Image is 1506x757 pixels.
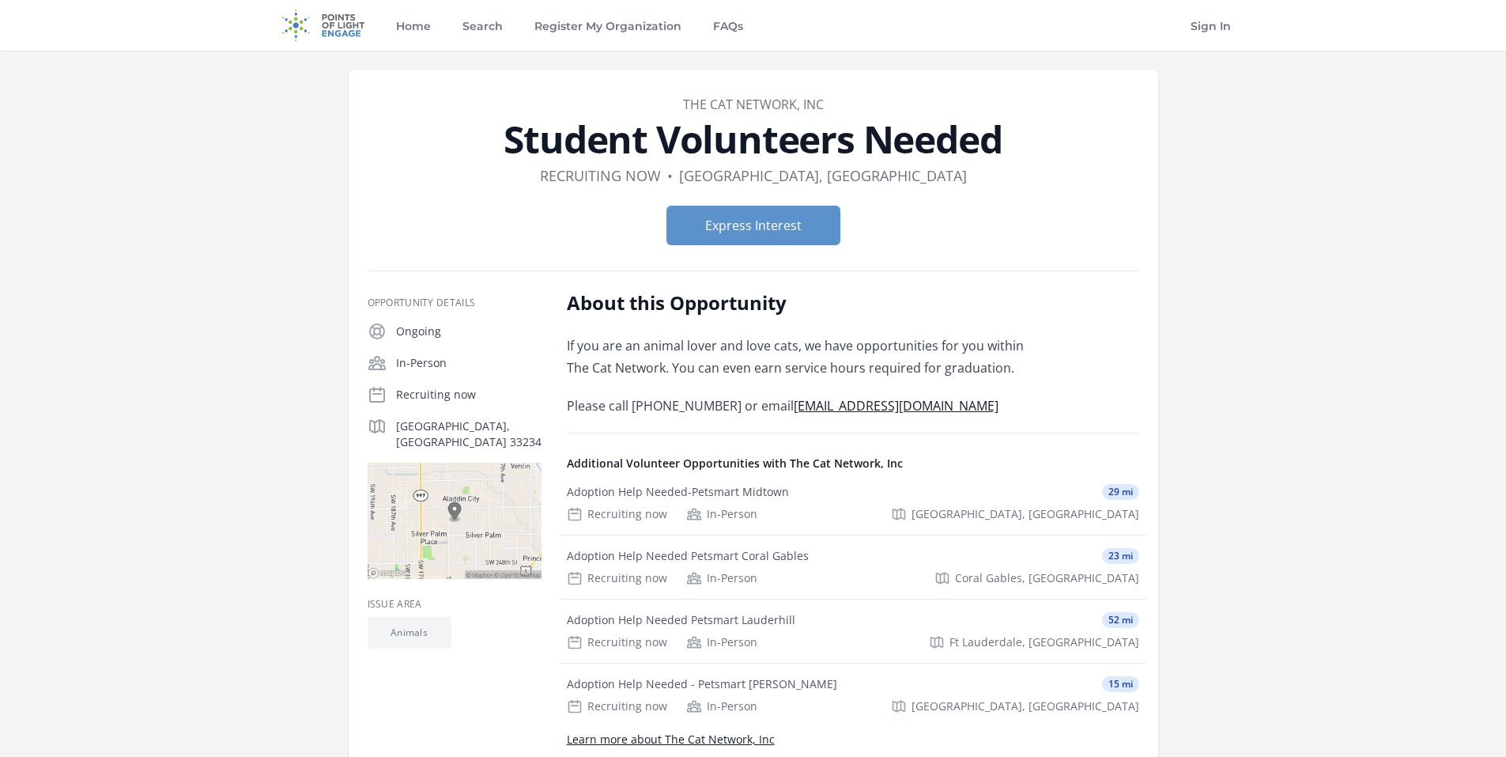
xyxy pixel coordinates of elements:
span: Coral Gables, [GEOGRAPHIC_DATA] [955,570,1139,586]
div: Adoption Help Needed-Petsmart Midtown [567,484,789,500]
div: Adoption Help Needed Petsmart Lauderhill [567,612,795,628]
a: The Cat Network, Inc [683,96,824,113]
p: Please call [PHONE_NUMBER] or email [567,395,1029,417]
span: Ft Lauderdale, [GEOGRAPHIC_DATA] [949,634,1139,650]
span: [GEOGRAPHIC_DATA], [GEOGRAPHIC_DATA] [912,698,1139,714]
span: 23 mi [1102,548,1139,564]
a: Adoption Help Needed - Petsmart [PERSON_NAME] 15 mi Recruiting now In-Person [GEOGRAPHIC_DATA], [... [561,664,1146,727]
button: Express Interest [666,206,840,245]
h4: Additional Volunteer Opportunities with The Cat Network, Inc [567,456,1139,471]
div: Recruiting now [567,698,667,714]
div: Recruiting now [567,570,667,586]
h1: Student Volunteers Needed [368,120,1139,158]
a: Adoption Help Needed Petsmart Coral Gables 23 mi Recruiting now In-Person Coral Gables, [GEOGRAPH... [561,536,1146,599]
span: [GEOGRAPHIC_DATA], [GEOGRAPHIC_DATA] [912,506,1139,522]
div: In-Person [686,506,757,522]
dd: [GEOGRAPHIC_DATA], [GEOGRAPHIC_DATA] [679,165,967,187]
h2: About this Opportunity [567,290,1029,316]
div: In-Person [686,698,757,714]
h3: Opportunity Details [368,297,542,309]
a: Learn more about The Cat Network, Inc [567,732,775,747]
dd: Recruiting now [540,165,661,187]
p: [GEOGRAPHIC_DATA], [GEOGRAPHIC_DATA] 33234 [396,418,542,450]
div: • [667,165,673,187]
div: In-Person [686,570,757,586]
img: Map [368,463,542,579]
div: Adoption Help Needed - Petsmart [PERSON_NAME] [567,676,837,692]
h3: Issue area [368,598,542,611]
li: Animals [368,617,451,649]
div: Recruiting now [567,634,667,650]
div: Recruiting now [567,506,667,522]
p: In-Person [396,355,542,371]
div: In-Person [686,634,757,650]
p: Recruiting now [396,387,542,403]
a: Adoption Help Needed Petsmart Lauderhill 52 mi Recruiting now In-Person Ft Lauderdale, [GEOGRAPHI... [561,600,1146,663]
span: 52 mi [1102,612,1139,628]
span: 15 mi [1102,676,1139,692]
a: Adoption Help Needed-Petsmart Midtown 29 mi Recruiting now In-Person [GEOGRAPHIC_DATA], [GEOGRAPH... [561,471,1146,535]
p: If you are an animal lover and love cats, we have opportunities for you within The Cat Network. Y... [567,335,1029,379]
span: 29 mi [1102,484,1139,500]
p: Ongoing [396,324,542,339]
a: [EMAIL_ADDRESS][DOMAIN_NAME] [794,397,998,414]
div: Adoption Help Needed Petsmart Coral Gables [567,548,809,564]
